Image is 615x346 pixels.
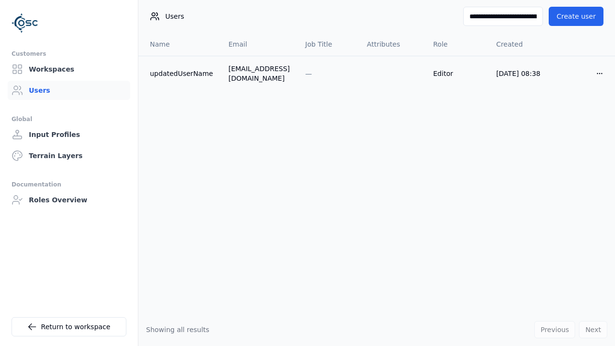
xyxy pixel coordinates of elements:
th: Created [489,33,553,56]
img: Logo [12,10,38,37]
button: Create user [549,7,603,26]
a: updatedUserName [150,69,213,78]
th: Attributes [359,33,426,56]
th: Role [426,33,489,56]
th: Email [221,33,297,56]
div: Global [12,113,126,125]
span: Showing all results [146,326,209,334]
div: Editor [433,69,481,78]
div: [EMAIL_ADDRESS][DOMAIN_NAME] [228,64,290,83]
th: Name [138,33,221,56]
a: Users [8,81,130,100]
div: Documentation [12,179,126,190]
a: Workspaces [8,60,130,79]
th: Job Title [297,33,359,56]
div: Customers [12,48,126,60]
span: — [305,70,312,77]
span: Users [165,12,184,21]
a: Input Profiles [8,125,130,144]
a: Terrain Layers [8,146,130,165]
a: Return to workspace [12,317,126,336]
a: Roles Overview [8,190,130,210]
div: [DATE] 08:38 [496,69,546,78]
